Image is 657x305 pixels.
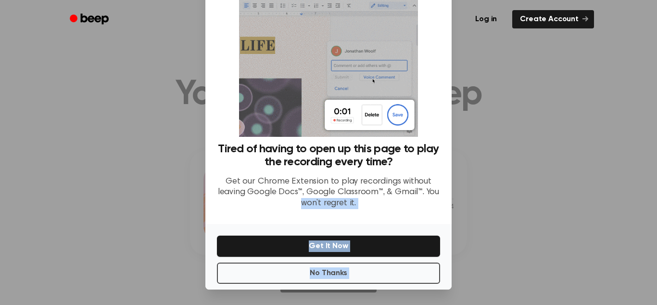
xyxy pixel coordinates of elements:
[217,176,440,209] p: Get our Chrome Extension to play recordings without leaving Google Docs™, Google Classroom™, & Gm...
[217,236,440,257] button: Get It Now
[512,10,594,28] a: Create Account
[466,8,506,30] a: Log in
[217,143,440,169] h3: Tired of having to open up this page to play the recording every time?
[217,263,440,284] button: No Thanks
[63,10,117,29] a: Beep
